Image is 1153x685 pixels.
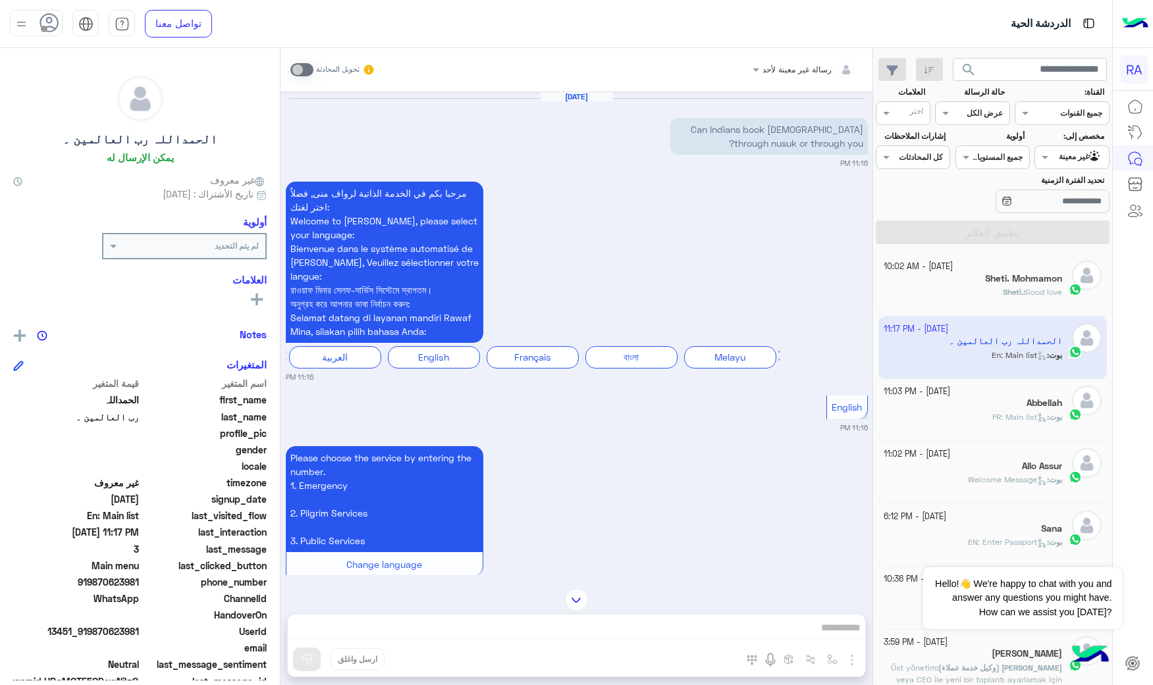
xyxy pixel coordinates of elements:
span: English [832,401,862,413]
span: غير معروف [210,173,267,187]
small: [DATE] - 10:02 AM [884,261,953,273]
b: لم يتم التحديد [215,241,259,251]
span: Sheti. [1003,287,1023,297]
h6: Notes [240,328,267,340]
span: بوت [1049,474,1062,484]
small: 11:16 PM [840,158,868,168]
img: WhatsApp [1069,659,1082,672]
small: [DATE] - 11:02 PM [884,448,950,461]
a: تواصل معنا [145,10,212,38]
b: : [1047,474,1062,484]
h6: أولوية [243,216,267,228]
span: email [142,641,267,655]
label: إشارات الملاحظات [877,130,945,142]
label: تحديد الفترة الزمنية [957,174,1104,186]
span: Welcome Message [968,474,1047,484]
span: HandoverOn [142,608,267,622]
span: 2 [13,592,139,605]
span: غير معروف [13,476,139,490]
h5: Sheti. Mohmamon [985,273,1062,284]
span: 919870623981 [13,575,139,589]
img: tab [115,16,130,32]
img: hulul-logo.png [1067,632,1113,678]
span: search [961,62,977,78]
span: null [13,443,139,457]
p: الدردشة الحية [1011,15,1071,33]
h6: [DATE] [541,92,613,101]
span: قيمة المتغير [13,376,139,390]
span: Change language [346,559,422,570]
span: Hello!👋 We're happy to chat with you and answer any questions you might have. How can we assist y... [923,567,1121,629]
img: add [14,330,26,342]
button: search [953,58,985,86]
h5: الحمداللہ رب العالمین ۔ [63,132,217,147]
h6: العلامات [13,274,267,286]
span: 3 [13,542,139,556]
img: defaultAdmin.png [1072,386,1102,415]
span: ChannelId [142,592,267,605]
span: locale [142,459,267,473]
label: العلامات [877,86,925,98]
img: defaultAdmin.png [1072,448,1102,478]
small: تحويل المحادثة [316,64,360,75]
label: أولوية [957,130,1025,142]
span: last_name [142,410,267,424]
span: 2025-09-26T20:17:06.133Z [13,525,139,539]
div: English [388,346,480,368]
div: বাংলা [585,346,678,368]
h5: Ahmet Aslıhan [992,648,1062,659]
img: defaultAdmin.png [1072,261,1102,290]
span: تاريخ الأشتراك : [DATE] [163,187,254,201]
img: notes [37,330,47,341]
img: WhatsApp [1069,408,1082,421]
h5: Sana [1041,523,1062,534]
b: : [1047,412,1062,422]
span: رب العالمین ۔ [13,410,139,424]
img: WhatsApp [1069,470,1082,484]
span: رسالة غير معينة لأحد [763,64,832,74]
span: 0 [13,657,139,671]
label: مخصص إلى: [1036,130,1104,142]
small: [DATE] - 11:03 PM [884,386,950,398]
div: العربية [289,346,381,368]
span: last_visited_flow [142,509,267,522]
span: signup_date [142,492,267,506]
div: RA [1120,55,1148,84]
img: defaultAdmin.png [118,76,163,121]
a: tab [109,10,135,38]
label: القناة: [1017,86,1105,98]
img: tab [1081,15,1097,32]
span: null [13,641,139,655]
p: 26/9/2025, 11:16 PM [286,446,483,552]
span: 13451_919870623981 [13,624,139,638]
button: تطبيق الفلاتر [876,220,1110,244]
span: UserId [142,624,267,638]
span: last_message_sentiment [142,657,267,671]
span: timezone [142,476,267,490]
h6: المتغيرات [227,359,267,370]
small: 11:16 PM [286,372,313,382]
small: [DATE] - 3:59 PM [884,636,948,649]
span: profile_pic [142,426,267,440]
small: 11:16 PM [840,422,868,433]
span: null [13,608,139,622]
h6: يمكن الإرسال له [107,151,174,163]
img: Logo [1122,10,1148,38]
b: : [1003,287,1025,297]
span: first_name [142,393,267,407]
span: last_interaction [142,525,267,539]
span: En: Main list [13,509,139,522]
span: اسم المتغير [142,376,267,390]
img: scroll [565,588,588,611]
span: Main menu [13,559,139,572]
span: last_clicked_button [142,559,267,572]
span: Good love [1025,287,1062,297]
b: : [936,663,1062,672]
div: Français [487,346,579,368]
span: [PERSON_NAME] (وكيل خدمة عملاء) [938,663,1062,672]
img: defaultAdmin.png [1072,511,1102,540]
button: ارسل واغلق [331,648,385,671]
span: 2025-09-26T20:16:05.723Z [13,492,139,506]
h5: Abbellah [1027,397,1062,409]
div: Melayu [684,346,776,368]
